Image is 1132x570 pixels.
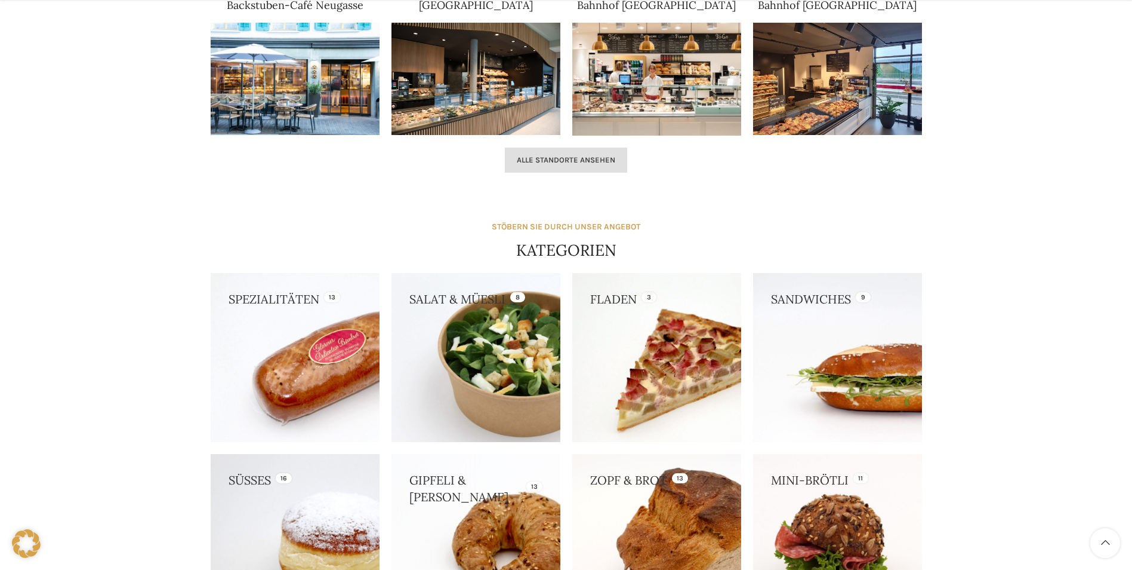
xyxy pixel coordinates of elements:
[517,155,615,165] span: Alle Standorte ansehen
[492,220,640,234] div: STÖBERN SIE DURCH UNSER ANGEBOT
[1090,528,1120,558] a: Scroll to top button
[505,148,627,173] a: Alle Standorte ansehen
[516,240,616,261] h4: KATEGORIEN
